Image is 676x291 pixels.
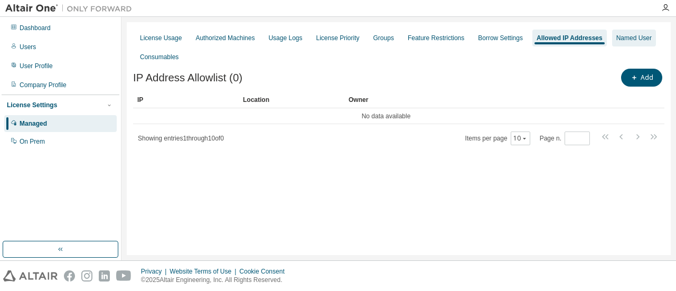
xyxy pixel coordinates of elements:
[137,91,234,108] div: IP
[195,34,255,42] div: Authorized Machines
[20,119,47,128] div: Managed
[170,267,239,276] div: Website Terms of Use
[20,137,45,146] div: On Prem
[537,34,603,42] div: Allowed IP Addresses
[3,270,58,281] img: altair_logo.svg
[7,101,57,109] div: License Settings
[140,53,179,61] div: Consumables
[243,91,340,108] div: Location
[133,108,639,124] td: No data available
[20,24,51,32] div: Dashboard
[20,81,67,89] div: Company Profile
[316,34,360,42] div: License Priority
[99,270,110,281] img: linkedin.svg
[20,43,36,51] div: Users
[465,132,530,145] span: Items per page
[513,134,528,143] button: 10
[540,132,590,145] span: Page n.
[81,270,92,281] img: instagram.svg
[141,276,291,285] p: © 2025 Altair Engineering, Inc. All Rights Reserved.
[64,270,75,281] img: facebook.svg
[478,34,523,42] div: Borrow Settings
[141,267,170,276] div: Privacy
[5,3,137,14] img: Altair One
[116,270,132,281] img: youtube.svg
[20,62,53,70] div: User Profile
[268,34,302,42] div: Usage Logs
[408,34,464,42] div: Feature Restrictions
[621,69,662,87] button: Add
[140,34,182,42] div: License Usage
[373,34,394,42] div: Groups
[349,91,635,108] div: Owner
[239,267,290,276] div: Cookie Consent
[133,72,242,84] span: IP Address Allowlist (0)
[616,34,652,42] div: Named User
[138,135,224,142] span: Showing entries 1 through 10 of 0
